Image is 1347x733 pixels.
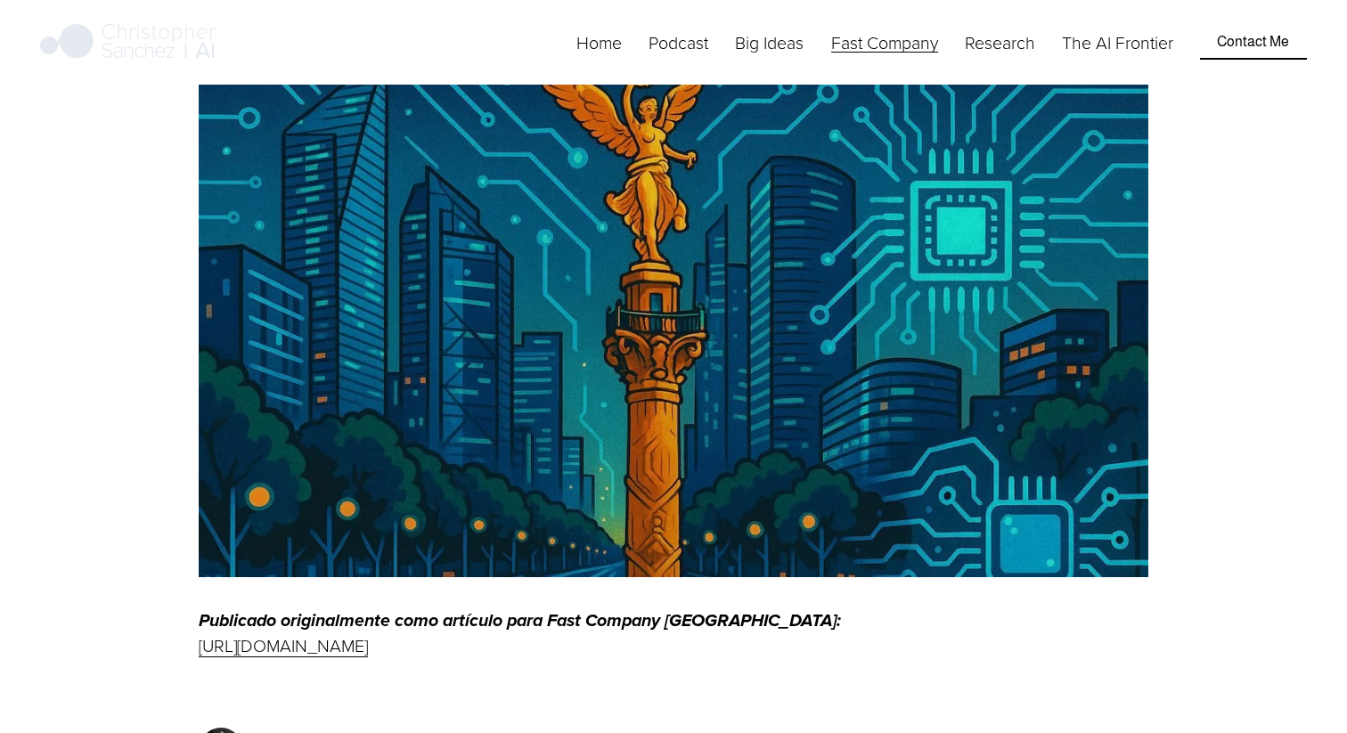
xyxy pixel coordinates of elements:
span: Big Ideas [735,30,804,54]
span: Research [965,30,1035,54]
a: folder dropdown [831,29,938,56]
a: [URL][DOMAIN_NAME] [199,633,368,657]
img: Christopher Sanchez | AI [40,20,216,65]
em: Publicado originalmente como artículo para Fast Company [GEOGRAPHIC_DATA]: [199,610,841,632]
span: Fast Company [831,30,938,54]
a: The AI Frontier [1062,29,1173,56]
a: folder dropdown [735,29,804,56]
a: Podcast [649,29,708,56]
a: folder dropdown [965,29,1035,56]
a: Contact Me [1200,26,1306,60]
a: Home [576,29,622,56]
